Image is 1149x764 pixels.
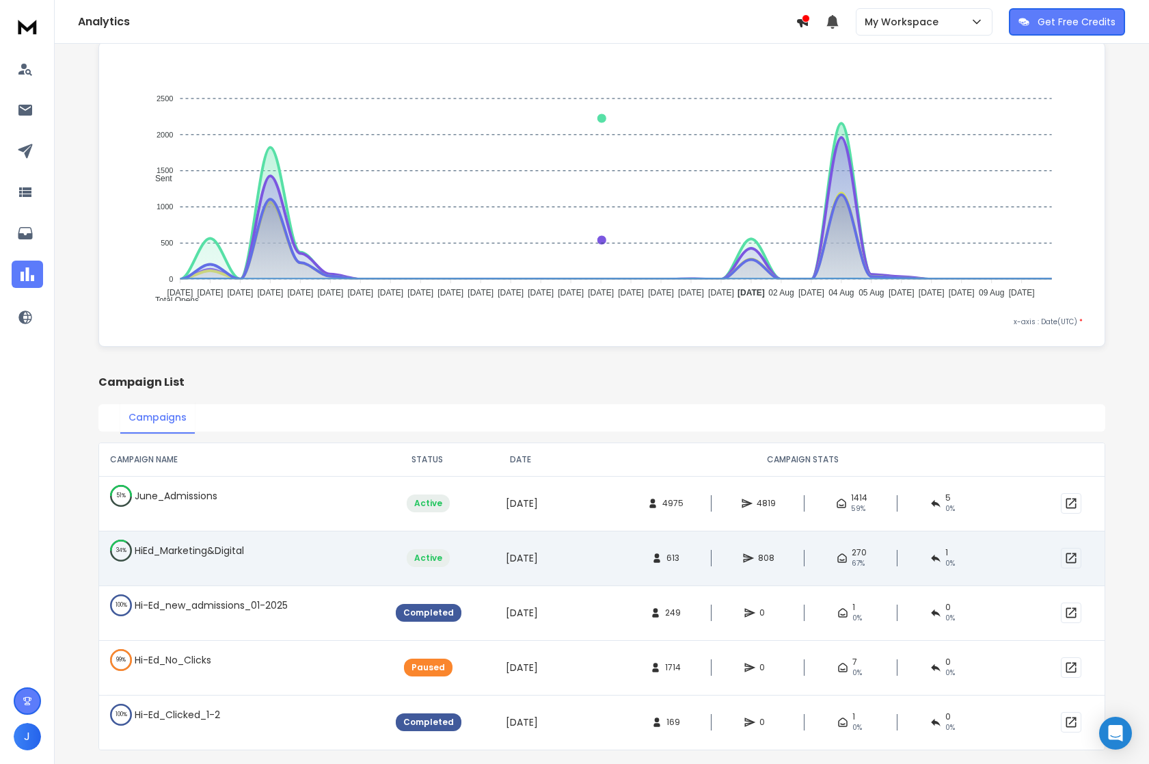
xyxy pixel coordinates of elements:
div: Completed [396,713,461,731]
button: J [14,723,41,750]
span: 270 [852,547,867,558]
tspan: [DATE] [919,288,945,298]
p: 34 % [116,544,126,557]
td: [DATE] [485,640,556,695]
span: 0 [759,607,773,618]
span: 808 [758,553,774,564]
th: CAMPAIGN STATS [556,443,1051,476]
span: 4819 [757,498,776,509]
tspan: [DATE] [798,288,824,298]
span: 1714 [665,662,681,673]
button: Get Free Credits [1009,8,1125,36]
span: 0% [945,613,955,624]
td: HiEd_Marketing&Digital [99,531,318,570]
tspan: [DATE] [528,288,554,298]
tspan: [DATE] [318,288,344,298]
tspan: [DATE] [558,288,584,298]
span: 67 % [852,558,865,569]
tspan: [DATE] [167,288,193,298]
span: 7 [852,657,857,668]
button: Campaigns [120,402,195,434]
tspan: [DATE] [198,288,224,298]
img: logo [14,14,41,39]
div: Paused [404,659,452,676]
tspan: [DATE] [438,288,464,298]
tspan: [DATE] [949,288,975,298]
tspan: [DATE] [648,288,674,298]
tspan: [DATE] [348,288,374,298]
tspan: [DATE] [889,288,915,298]
tspan: 0 [170,275,174,283]
tspan: [DATE] [288,288,314,298]
span: 613 [666,553,680,564]
div: Active [407,549,450,567]
span: 0% [945,668,955,679]
span: 0 [759,717,773,728]
span: 249 [665,607,681,618]
tspan: [DATE] [498,288,524,298]
span: 1 [945,547,948,558]
th: CAMPAIGN NAME [99,443,369,476]
span: 1414 [851,492,867,503]
span: 0% [852,613,862,624]
span: 59 % [851,503,865,514]
span: 0% [852,722,862,733]
p: x-axis : Date(UTC) [121,317,1083,327]
h2: Campaign List [98,374,1105,391]
tspan: [DATE] [258,288,284,298]
tspan: 2500 [157,94,173,103]
p: 100 % [116,708,127,722]
span: 5 [945,492,951,503]
tspan: 02 Aug [768,288,794,298]
tspan: 1500 [157,166,173,174]
tspan: 2000 [157,131,173,139]
p: 100 % [116,598,127,612]
td: [DATE] [485,476,556,531]
span: 0 [945,657,951,668]
tspan: [DATE] [468,288,494,298]
tspan: 09 Aug [979,288,1004,298]
span: Total Opens [145,295,199,305]
tspan: [DATE] [678,288,704,298]
span: 0 [945,711,951,722]
tspan: [DATE] [738,288,765,298]
tspan: [DATE] [1009,288,1035,298]
p: 51 % [116,489,126,503]
h1: Analytics [78,14,796,30]
span: 0 % [945,503,955,514]
td: Hi-Ed_No_Clicks [99,641,318,679]
span: 4975 [662,498,684,509]
tspan: 04 Aug [828,288,854,298]
p: 99 % [116,653,126,667]
th: DATE [485,443,556,476]
span: 0 % [945,558,955,569]
tspan: [DATE] [588,288,614,298]
tspan: [DATE] [228,288,254,298]
td: [DATE] [485,695,556,750]
span: 1 [852,711,855,722]
td: [DATE] [485,585,556,640]
p: Get Free Credits [1038,15,1116,29]
tspan: 500 [161,239,173,247]
div: Open Intercom Messenger [1099,717,1132,750]
span: 0% [945,722,955,733]
tspan: [DATE] [408,288,434,298]
span: 1 [852,602,855,613]
tspan: [DATE] [378,288,404,298]
div: Completed [396,604,461,622]
p: My Workspace [865,15,944,29]
tspan: [DATE] [618,288,644,298]
tspan: [DATE] [708,288,734,298]
span: 0% [852,668,862,679]
span: 169 [666,717,680,728]
td: [DATE] [485,531,556,585]
span: 0 [945,602,951,613]
td: June_Admissions [99,477,318,515]
td: Hi-Ed_new_admissions_01-2025 [99,586,318,624]
span: Sent [145,174,172,183]
tspan: 05 Aug [859,288,884,298]
th: STATUS [369,443,485,476]
td: Hi-Ed_Clicked_1-2 [99,696,318,734]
